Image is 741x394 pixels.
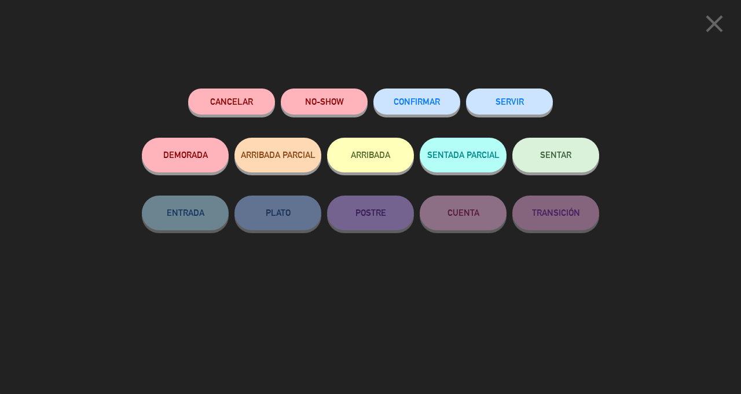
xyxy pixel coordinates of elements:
button: SENTADA PARCIAL [420,138,507,172]
button: close [696,9,732,43]
button: TRANSICIÓN [512,196,599,230]
button: DEMORADA [142,138,229,172]
i: close [700,9,729,38]
button: CUENTA [420,196,507,230]
span: SENTAR [540,150,571,160]
button: ARRIBADA [327,138,414,172]
button: ENTRADA [142,196,229,230]
button: CONFIRMAR [373,89,460,115]
button: POSTRE [327,196,414,230]
button: Cancelar [188,89,275,115]
button: PLATO [234,196,321,230]
button: ARRIBADA PARCIAL [234,138,321,172]
span: ARRIBADA PARCIAL [241,150,316,160]
button: NO-SHOW [281,89,368,115]
span: CONFIRMAR [394,97,440,106]
button: SENTAR [512,138,599,172]
button: SERVIR [466,89,553,115]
